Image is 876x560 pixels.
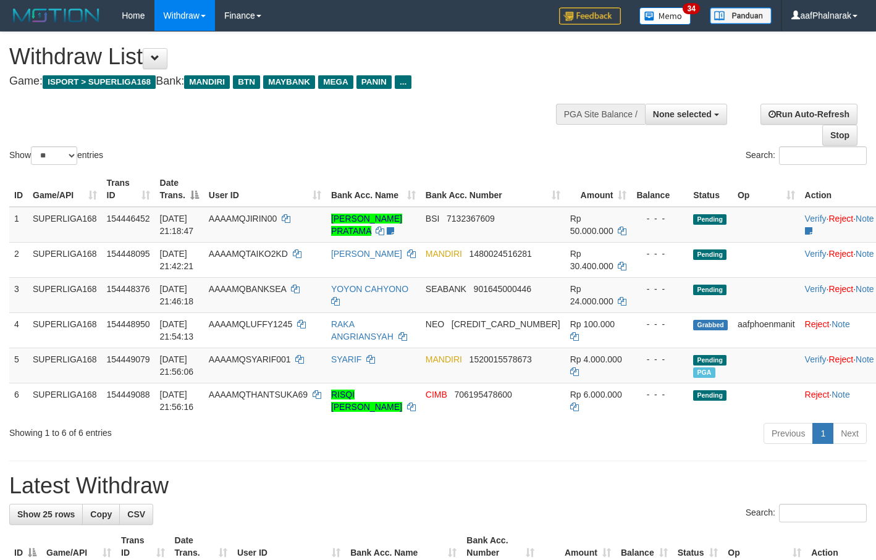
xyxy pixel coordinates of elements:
[9,474,867,498] h1: Latest Withdraw
[107,214,150,224] span: 154446452
[9,75,571,88] h4: Game: Bank:
[636,212,683,225] div: - - -
[9,242,28,277] td: 2
[636,388,683,401] div: - - -
[160,249,194,271] span: [DATE] 21:42:21
[565,172,632,207] th: Amount: activate to sort column ascending
[693,355,726,366] span: Pending
[9,383,28,418] td: 6
[233,75,260,89] span: BTN
[733,172,800,207] th: Op: activate to sort column ascending
[127,509,145,519] span: CSV
[556,104,645,125] div: PGA Site Balance /
[331,390,402,412] a: RISQI [PERSON_NAME]
[779,146,867,165] input: Search:
[421,172,565,207] th: Bank Acc. Number: activate to sort column ascending
[764,423,813,444] a: Previous
[570,390,622,399] span: Rp 6.000.000
[107,354,150,364] span: 154449079
[645,104,727,125] button: None selected
[331,284,408,294] a: YOYON CAHYONO
[856,284,874,294] a: Note
[107,284,150,294] span: 154448376
[805,319,830,329] a: Reject
[102,172,155,207] th: Trans ID: activate to sort column ascending
[570,319,615,329] span: Rp 100.000
[688,172,733,207] th: Status
[426,390,447,399] span: CIMB
[470,249,532,259] span: Copy 1480024516281 to clipboard
[9,6,103,25] img: MOTION_logo.png
[474,284,531,294] span: Copy 901645000446 to clipboard
[160,319,194,341] span: [DATE] 21:54:13
[822,125,857,146] a: Stop
[28,242,102,277] td: SUPERLIGA168
[833,423,867,444] a: Next
[209,354,291,364] span: AAAAMQSYARIF001
[426,214,440,224] span: BSI
[395,75,411,89] span: ...
[746,146,867,165] label: Search:
[856,249,874,259] a: Note
[184,75,230,89] span: MANDIRI
[28,383,102,418] td: SUPERLIGA168
[331,354,362,364] a: SYARIF
[636,318,683,330] div: - - -
[107,319,150,329] span: 154448950
[570,354,622,364] span: Rp 4.000.000
[107,390,150,399] span: 154449088
[9,504,83,525] a: Show 25 rows
[693,285,726,295] span: Pending
[653,109,712,119] span: None selected
[28,312,102,348] td: SUPERLIGA168
[832,390,850,399] a: Note
[856,214,874,224] a: Note
[829,214,854,224] a: Reject
[331,319,394,341] a: RAKA ANGRIANSYAH
[639,7,691,25] img: Button%20Memo.svg
[631,172,688,207] th: Balance
[829,284,854,294] a: Reject
[209,284,286,294] span: AAAAMQBANKSEA
[356,75,392,89] span: PANIN
[119,504,153,525] a: CSV
[209,214,277,224] span: AAAAMQJIRIN00
[470,354,532,364] span: Copy 1520015578673 to clipboard
[9,422,356,439] div: Showing 1 to 6 of 6 entries
[9,146,103,165] label: Show entries
[331,214,402,236] a: [PERSON_NAME] PRATAMA
[9,207,28,243] td: 1
[559,7,621,25] img: Feedback.jpg
[17,509,75,519] span: Show 25 rows
[209,390,308,399] span: AAAAMQTHANTSUKA69
[9,312,28,348] td: 4
[209,249,288,259] span: AAAAMQTAIKO2KD
[805,284,827,294] a: Verify
[28,277,102,312] td: SUPERLIGA168
[263,75,315,89] span: MAYBANK
[82,504,120,525] a: Copy
[426,354,462,364] span: MANDIRI
[710,7,772,24] img: panduan.png
[829,249,854,259] a: Reject
[805,249,827,259] a: Verify
[636,353,683,366] div: - - -
[832,319,850,329] a: Note
[683,3,699,14] span: 34
[693,367,715,378] span: Marked by aafchoeunmanni
[160,390,194,412] span: [DATE] 21:56:16
[9,172,28,207] th: ID
[160,354,194,377] span: [DATE] 21:56:06
[28,348,102,383] td: SUPERLIGA168
[43,75,156,89] span: ISPORT > SUPERLIGA168
[746,504,867,522] label: Search:
[733,312,800,348] td: aafphoenmanit
[452,319,560,329] span: Copy 5859459116730044 to clipboard
[779,504,867,522] input: Search:
[426,319,444,329] span: NEO
[326,172,421,207] th: Bank Acc. Name: activate to sort column ascending
[570,284,613,306] span: Rp 24.000.000
[693,390,726,401] span: Pending
[454,390,512,399] span: Copy 706195478600 to clipboard
[570,214,613,236] span: Rp 50.000.000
